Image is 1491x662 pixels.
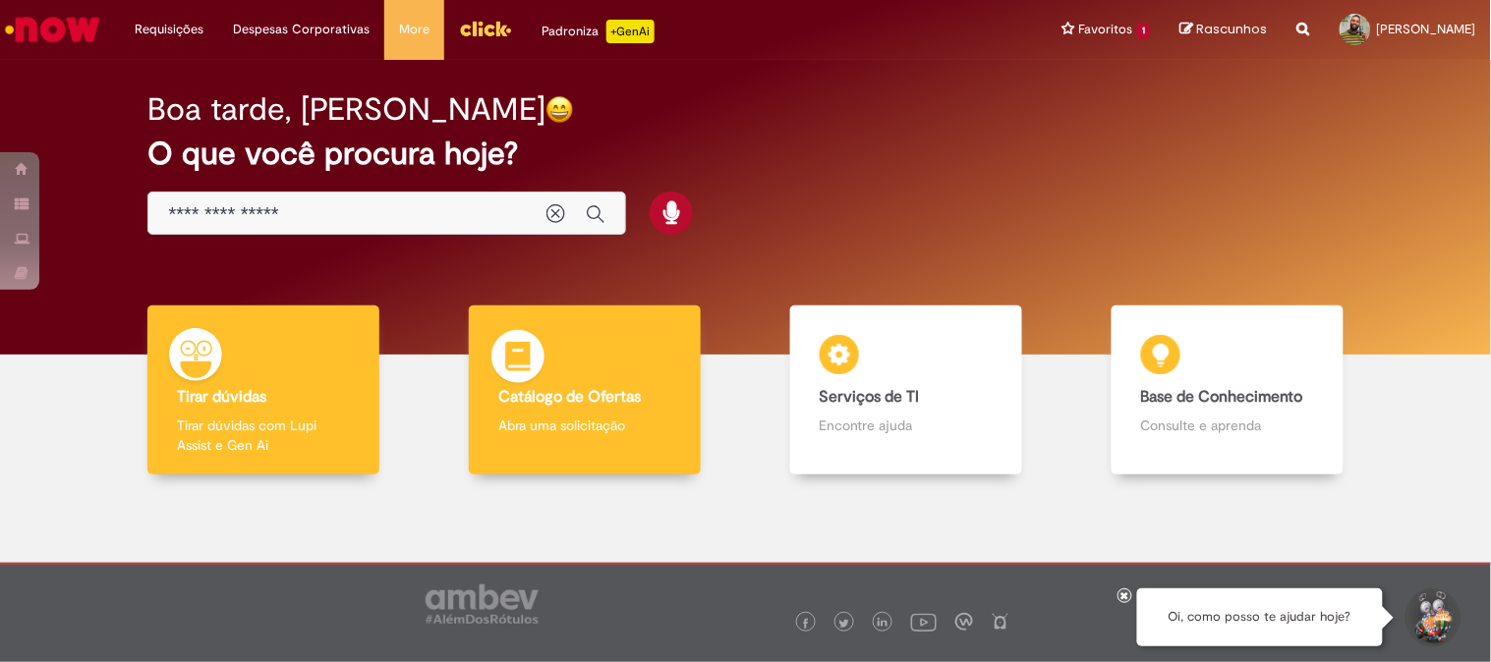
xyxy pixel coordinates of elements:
img: logo_footer_linkedin.png [878,618,888,630]
a: Rascunhos [1180,21,1268,39]
span: Favoritos [1078,20,1132,39]
b: Catálogo de Ofertas [498,387,641,407]
span: Requisições [135,20,203,39]
span: Despesas Corporativas [233,20,370,39]
span: Rascunhos [1197,20,1268,38]
b: Serviços de TI [820,387,920,407]
div: Padroniza [542,20,655,43]
a: Tirar dúvidas Tirar dúvidas com Lupi Assist e Gen Ai [103,305,425,475]
button: Iniciar Conversa de Suporte [1403,588,1462,647]
p: Encontre ajuda [820,415,993,435]
span: More [399,20,430,39]
a: Base de Conhecimento Consulte e aprenda [1066,305,1388,475]
img: click_logo_yellow_360x200.png [459,14,512,43]
p: +GenAi [606,20,655,43]
span: [PERSON_NAME] [1377,21,1476,37]
p: Consulte e aprenda [1141,415,1314,435]
img: logo_footer_facebook.png [801,619,811,629]
a: Serviços de TI Encontre ajuda [746,305,1067,475]
img: logo_footer_ambev_rotulo_gray.png [426,584,539,624]
p: Tirar dúvidas com Lupi Assist e Gen Ai [177,415,350,455]
img: ServiceNow [2,10,103,49]
img: logo_footer_workplace.png [955,613,973,631]
img: logo_footer_twitter.png [839,619,849,629]
img: logo_footer_youtube.png [911,609,937,634]
img: logo_footer_naosei.png [992,613,1009,631]
span: 1 [1136,23,1151,39]
h2: Boa tarde, [PERSON_NAME] [147,92,545,127]
h2: O que você procura hoje? [147,137,1343,171]
div: Oi, como posso te ajudar hoje? [1137,588,1383,646]
b: Tirar dúvidas [177,387,266,407]
img: happy-face.png [545,95,574,124]
a: Catálogo de Ofertas Abra uma solicitação [425,305,746,475]
p: Abra uma solicitação [498,415,671,435]
b: Base de Conhecimento [1141,387,1303,407]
